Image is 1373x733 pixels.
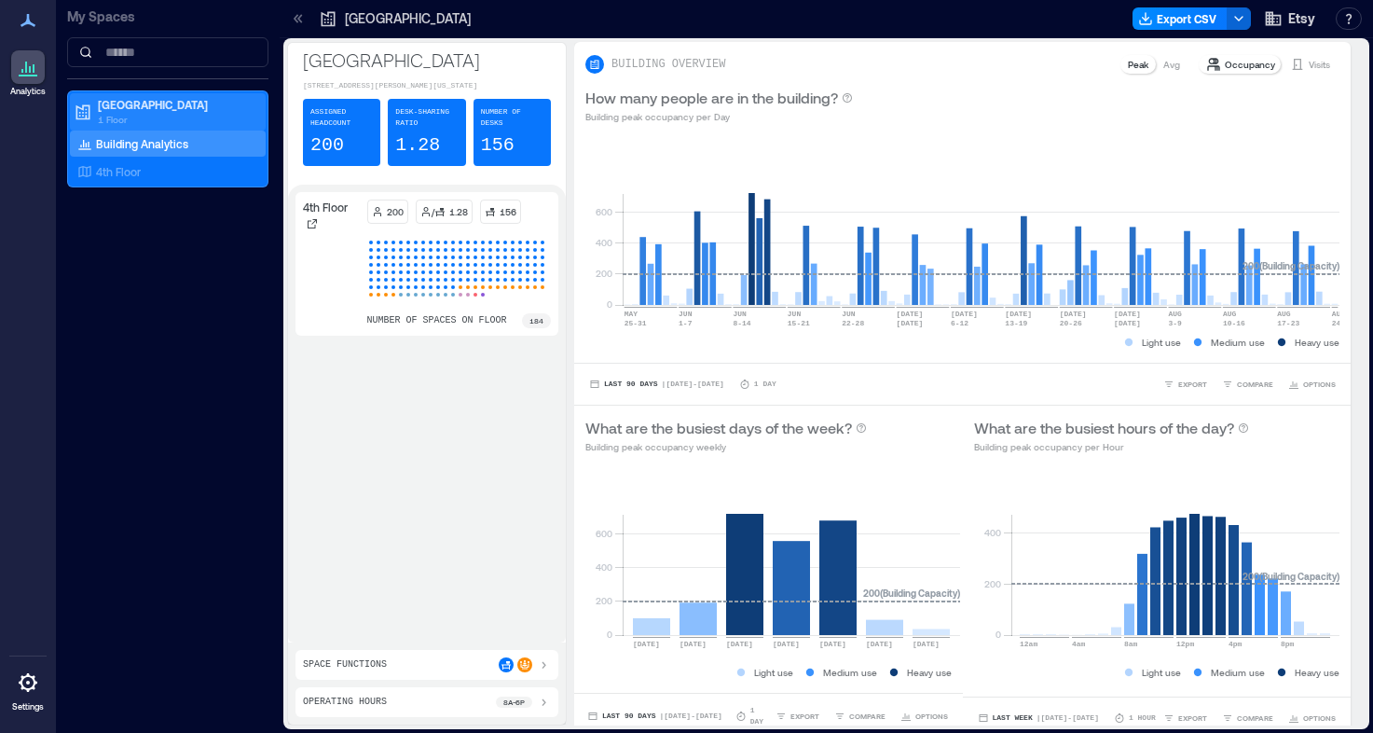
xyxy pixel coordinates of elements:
[310,106,373,129] p: Assigned Headcount
[1218,709,1277,727] button: COMPARE
[1160,709,1211,727] button: EXPORT
[1284,375,1339,394] button: OPTIONS
[625,310,638,318] text: MAY
[1211,335,1265,350] p: Medium use
[1005,310,1032,318] text: [DATE]
[1284,709,1339,727] button: OPTIONS
[842,319,864,327] text: 22-28
[596,268,612,279] tspan: 200
[625,319,647,327] text: 25-31
[1005,319,1027,327] text: 13-19
[1225,57,1275,72] p: Occupancy
[1277,319,1299,327] text: 17-23
[974,709,1103,727] button: Last Week |[DATE]-[DATE]
[1218,375,1277,394] button: COMPARE
[585,109,853,124] p: Building peak occupancy per Day
[303,657,387,672] p: Space Functions
[1258,4,1321,34] button: Etsy
[607,298,612,310] tspan: 0
[773,640,800,648] text: [DATE]
[303,695,387,710] p: Operating Hours
[1295,665,1339,680] p: Heavy use
[1169,319,1183,327] text: 3-9
[819,640,846,648] text: [DATE]
[1020,640,1037,648] text: 12am
[633,640,660,648] text: [DATE]
[1128,57,1148,72] p: Peak
[754,665,793,680] p: Light use
[596,237,612,248] tspan: 400
[345,9,471,28] p: [GEOGRAPHIC_DATA]
[1288,9,1315,28] span: Etsy
[1281,640,1295,648] text: 8pm
[680,640,707,648] text: [DATE]
[395,106,458,129] p: Desk-sharing ratio
[481,106,543,129] p: Number of Desks
[1211,665,1265,680] p: Medium use
[6,660,50,718] a: Settings
[750,705,772,727] p: 1 Day
[585,707,724,726] button: Last 90 Days |[DATE]-[DATE]
[842,310,856,318] text: JUN
[395,132,440,159] p: 1.28
[951,310,978,318] text: [DATE]
[500,204,516,219] p: 156
[387,204,404,219] p: 200
[866,640,893,648] text: [DATE]
[1178,712,1207,724] span: EXPORT
[1114,319,1141,327] text: [DATE]
[1237,379,1273,390] span: COMPARE
[1060,310,1087,318] text: [DATE]
[1163,57,1180,72] p: Avg
[607,629,612,640] tspan: 0
[1142,665,1181,680] p: Light use
[1060,319,1082,327] text: 20-26
[596,206,612,217] tspan: 600
[96,164,141,179] p: 4th Floor
[823,665,877,680] p: Medium use
[98,97,254,112] p: [GEOGRAPHIC_DATA]
[1124,640,1138,648] text: 8am
[974,417,1234,439] p: What are the busiest hours of the day?
[1229,640,1243,648] text: 4pm
[98,112,254,127] p: 1 Floor
[726,640,753,648] text: [DATE]
[596,595,612,606] tspan: 200
[1277,310,1291,318] text: AUG
[611,57,725,72] p: BUILDING OVERVIEW
[788,310,802,318] text: JUN
[10,86,46,97] p: Analytics
[1303,379,1336,390] span: OPTIONS
[974,439,1249,454] p: Building peak occupancy per Hour
[1309,57,1330,72] p: Visits
[849,711,886,722] span: COMPARE
[1237,712,1273,724] span: COMPARE
[897,707,952,726] button: OPTIONS
[303,200,348,214] p: 4th Floor
[1176,640,1194,648] text: 12pm
[1223,310,1237,318] text: AUG
[1114,310,1141,318] text: [DATE]
[897,319,924,327] text: [DATE]
[585,417,852,439] p: What are the busiest days of the week?
[1303,712,1336,724] span: OPTIONS
[303,80,551,91] p: [STREET_ADDRESS][PERSON_NAME][US_STATE]
[1332,319,1354,327] text: 24-30
[913,640,940,648] text: [DATE]
[679,319,693,327] text: 1-7
[1142,335,1181,350] p: Light use
[67,7,268,26] p: My Spaces
[772,707,823,726] button: EXPORT
[1072,640,1086,648] text: 4am
[96,136,188,151] p: Building Analytics
[503,697,525,708] p: 8a - 6p
[733,310,747,318] text: JUN
[1178,379,1207,390] span: EXPORT
[788,319,810,327] text: 15-21
[754,379,776,390] p: 1 Day
[12,701,44,712] p: Settings
[1223,319,1245,327] text: 10-16
[733,319,750,327] text: 8-14
[1160,375,1211,394] button: EXPORT
[907,665,952,680] p: Heavy use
